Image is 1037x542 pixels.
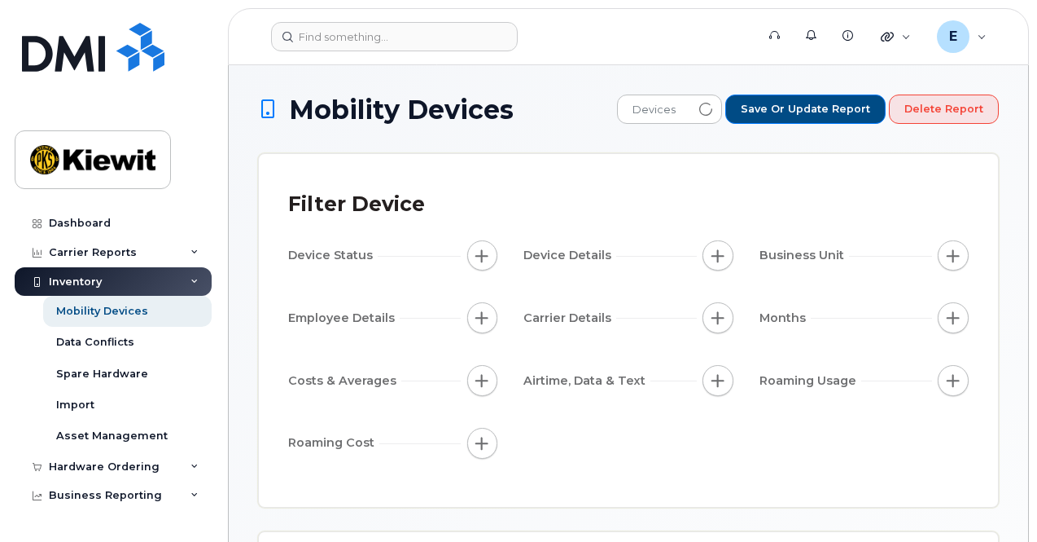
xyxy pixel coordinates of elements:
[288,434,379,452] span: Roaming Cost
[741,102,870,117] span: Save or Update Report
[288,183,425,226] div: Filter Device
[523,247,616,264] span: Device Details
[523,372,650,390] span: Airtime, Data & Text
[759,310,811,327] span: Months
[523,310,616,327] span: Carrier Details
[759,372,861,390] span: Roaming Usage
[289,95,514,124] span: Mobility Devices
[759,247,849,264] span: Business Unit
[288,247,378,264] span: Device Status
[725,95,886,124] button: Save or Update Report
[889,95,999,124] button: Delete Report
[618,95,690,125] span: Devices
[288,310,400,327] span: Employee Details
[904,102,983,117] span: Delete Report
[288,372,401,390] span: Costs & Averages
